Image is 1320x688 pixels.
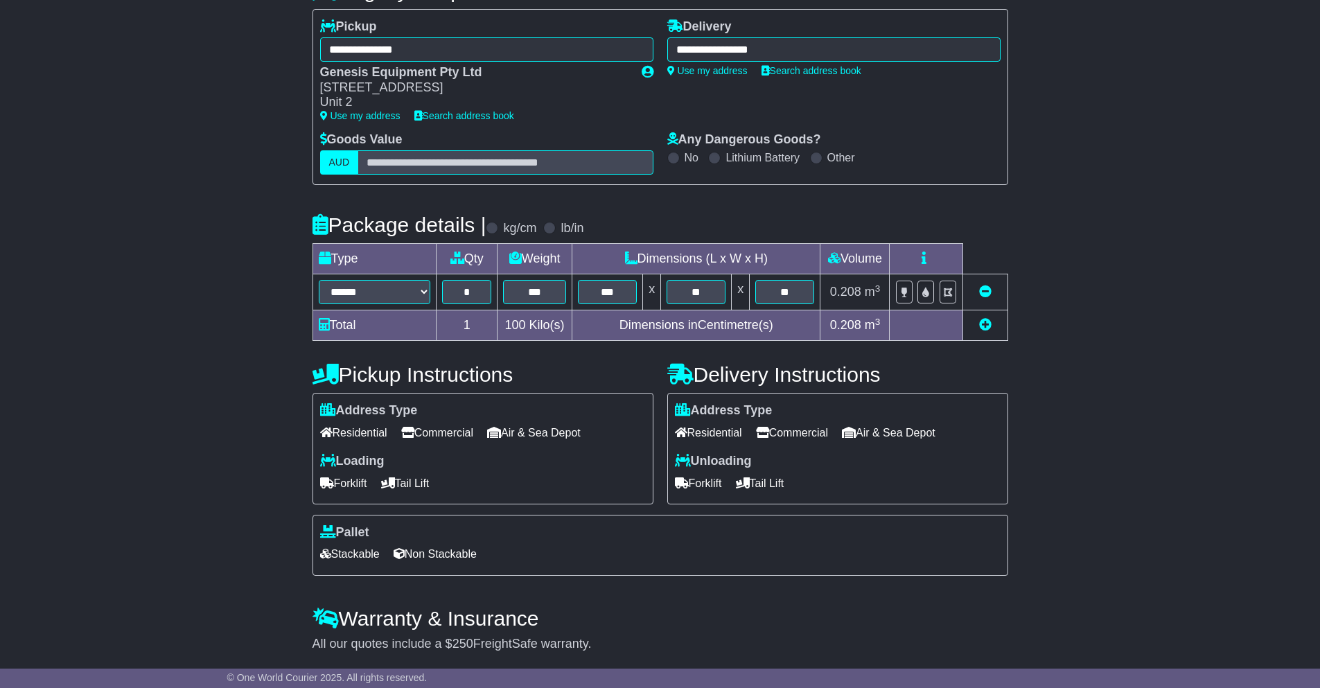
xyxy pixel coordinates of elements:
[675,422,742,443] span: Residential
[320,95,628,110] div: Unit 2
[437,244,498,274] td: Qty
[498,310,572,341] td: Kilo(s)
[865,285,881,299] span: m
[865,318,881,332] span: m
[830,318,861,332] span: 0.208
[505,318,526,332] span: 100
[667,363,1008,386] h4: Delivery Instructions
[572,244,820,274] td: Dimensions (L x W x H)
[414,110,514,121] a: Search address book
[675,403,773,418] label: Address Type
[820,244,890,274] td: Volume
[320,473,367,494] span: Forklift
[875,283,881,294] sup: 3
[572,310,820,341] td: Dimensions in Centimetre(s)
[827,151,855,164] label: Other
[313,310,437,341] td: Total
[685,151,698,164] label: No
[762,65,861,76] a: Search address book
[979,318,992,332] a: Add new item
[503,221,536,236] label: kg/cm
[320,525,369,540] label: Pallet
[498,244,572,274] td: Weight
[313,244,437,274] td: Type
[875,317,881,327] sup: 3
[979,285,992,299] a: Remove this item
[675,454,752,469] label: Unloading
[320,150,359,175] label: AUD
[736,473,784,494] span: Tail Lift
[437,310,498,341] td: 1
[313,607,1008,630] h4: Warranty & Insurance
[487,422,581,443] span: Air & Sea Depot
[320,454,385,469] label: Loading
[320,110,401,121] a: Use my address
[313,637,1008,652] div: All our quotes include a $ FreightSafe warranty.
[320,422,387,443] span: Residential
[667,19,732,35] label: Delivery
[320,132,403,148] label: Goods Value
[320,80,628,96] div: [STREET_ADDRESS]
[320,403,418,418] label: Address Type
[675,473,722,494] span: Forklift
[394,543,477,565] span: Non Stackable
[320,65,628,80] div: Genesis Equipment Pty Ltd
[756,422,828,443] span: Commercial
[313,363,653,386] h4: Pickup Instructions
[725,151,800,164] label: Lithium Battery
[667,65,748,76] a: Use my address
[227,672,428,683] span: © One World Courier 2025. All rights reserved.
[381,473,430,494] span: Tail Lift
[313,213,486,236] h4: Package details |
[830,285,861,299] span: 0.208
[561,221,583,236] label: lb/in
[643,274,661,310] td: x
[732,274,750,310] td: x
[667,132,821,148] label: Any Dangerous Goods?
[320,543,380,565] span: Stackable
[320,19,377,35] label: Pickup
[842,422,935,443] span: Air & Sea Depot
[452,637,473,651] span: 250
[401,422,473,443] span: Commercial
